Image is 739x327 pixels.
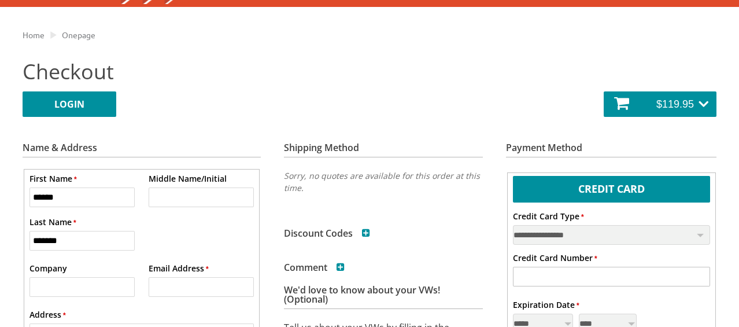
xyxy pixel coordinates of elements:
label: Middle Name/Initial [149,172,227,185]
a: Home [23,30,45,40]
h2: Checkout [23,57,716,86]
label: Credit Card [513,176,710,200]
label: Credit Card Type [513,210,584,222]
label: Address [29,308,66,321]
a: Onepage [62,30,95,40]
label: Expiration Date [513,299,579,311]
p: Sorry, no quotes are available for this order at this time. [284,170,483,194]
h3: Discount Codes [284,229,370,238]
h3: Comment [284,263,345,272]
label: Last Name [29,216,76,228]
h3: Name & Address [23,143,261,157]
label: Company [29,262,67,274]
span: $119.95 [656,98,694,110]
a: LOGIN [23,91,116,117]
label: Credit Card Number [513,252,597,264]
label: Email Address [149,262,209,274]
h3: Payment Method [506,143,716,157]
label: First Name [29,172,77,185]
h3: We'd love to know about your VWs! (Optional) [284,285,483,309]
h3: Shipping Method [284,143,483,157]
